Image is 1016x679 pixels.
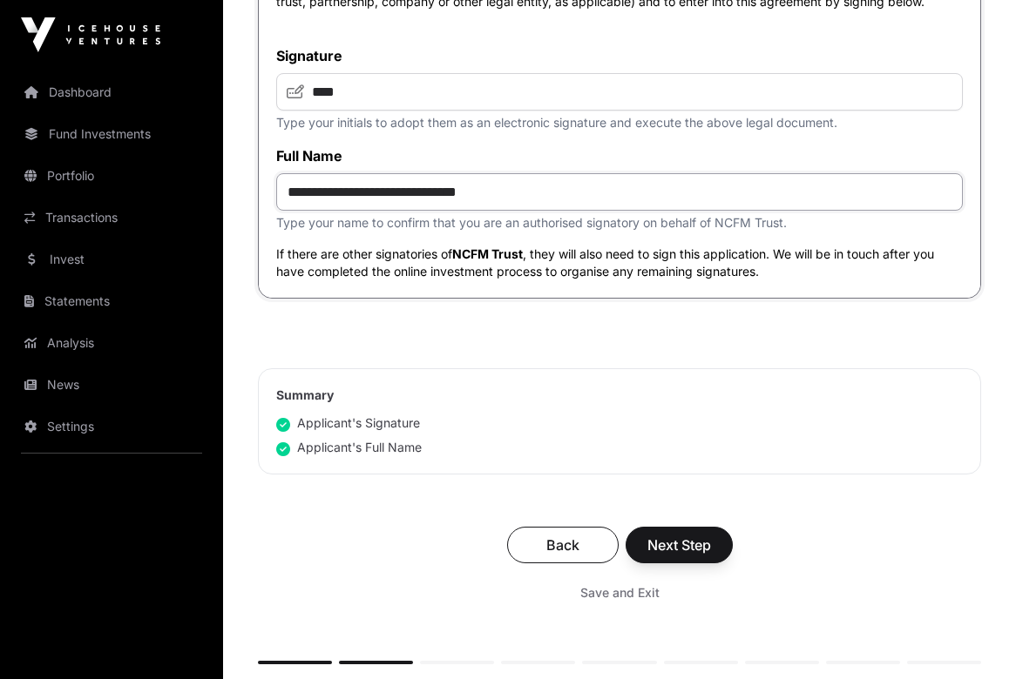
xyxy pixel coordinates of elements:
a: Fund Investments [14,115,209,153]
label: Signature [276,45,963,66]
div: Applicant's Full Name [276,439,422,456]
a: Analysis [14,324,209,362]
span: Back [529,534,597,555]
button: Next Step [626,527,733,563]
iframe: Chat Widget [929,595,1016,679]
a: News [14,366,209,404]
a: Statements [14,282,209,320]
span: NCFM Trust [452,246,523,261]
button: Back [507,527,619,563]
a: Transactions [14,198,209,237]
div: Applicant's Signature [276,414,420,432]
button: Save and Exit [559,577,681,608]
span: Save and Exit [580,584,660,602]
a: Dashboard [14,73,209,111]
h2: Summary [276,387,963,404]
p: Type your initials to adopt them as an electronic signature and execute the above legal document. [276,114,963,131]
p: If there are other signatories of , they will also need to sign this application. We will be in t... [276,245,963,280]
p: Type your name to confirm that you are an authorised signatory on behalf of NCFM Trust. [276,214,963,232]
label: Full Name [276,145,963,166]
span: Next Step [647,534,711,555]
a: Invest [14,240,209,279]
a: Portfolio [14,157,209,195]
img: Icehouse Ventures Logo [21,17,160,52]
a: Settings [14,407,209,446]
